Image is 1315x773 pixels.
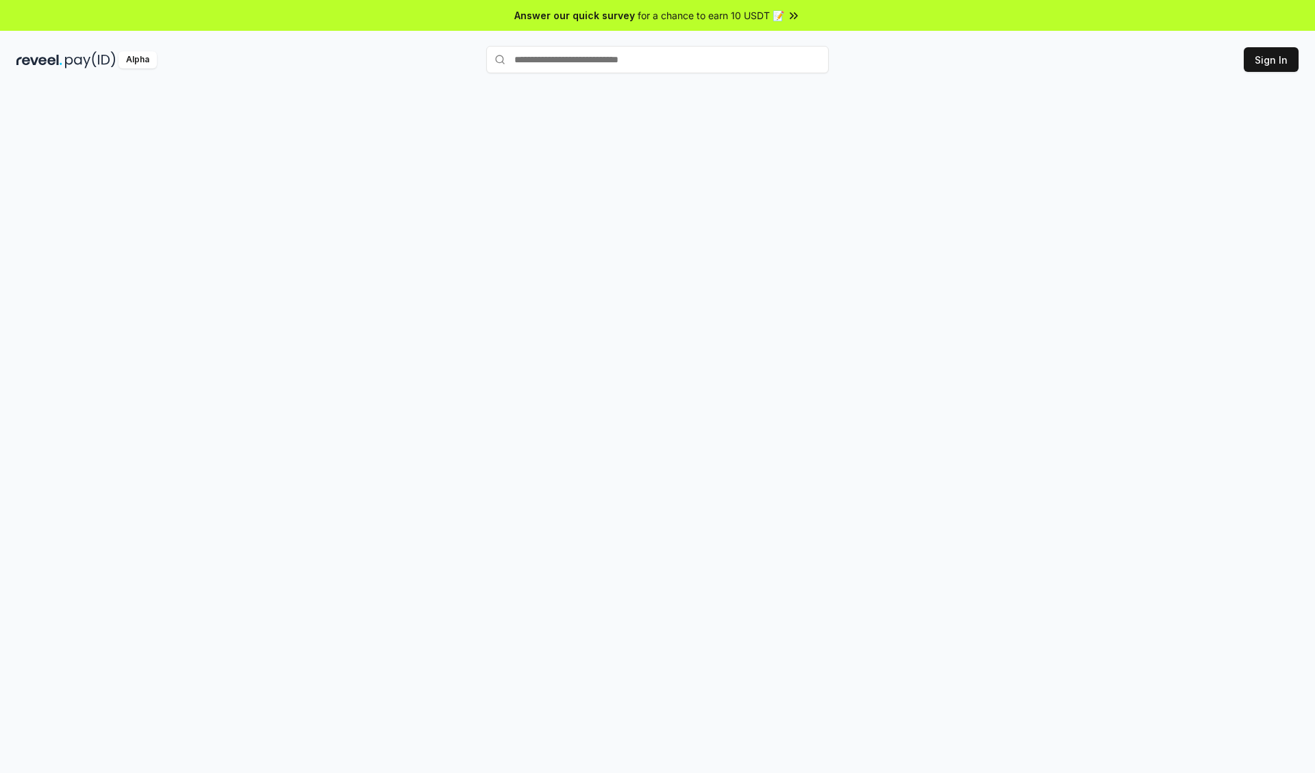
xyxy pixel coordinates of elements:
button: Sign In [1244,47,1299,72]
img: pay_id [65,51,116,68]
div: Alpha [118,51,157,68]
span: Answer our quick survey [514,8,635,23]
img: reveel_dark [16,51,62,68]
span: for a chance to earn 10 USDT 📝 [638,8,784,23]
